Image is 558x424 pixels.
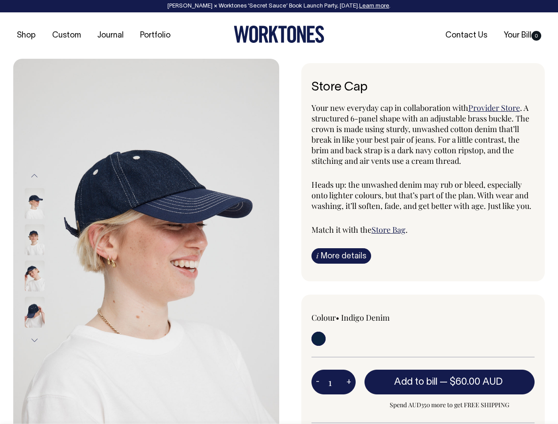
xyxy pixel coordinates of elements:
a: Your Bill0 [500,28,545,43]
a: Learn more [359,4,389,9]
a: Journal [94,28,127,43]
a: Contact Us [442,28,491,43]
img: Store Cap [25,261,45,291]
a: Provider Store [468,102,520,113]
div: [PERSON_NAME] × Worktones ‘Secret Sauce’ Book Launch Party, [DATE]. . [9,3,549,9]
a: Portfolio [137,28,174,43]
button: Add to bill —$60.00 AUD [364,370,535,394]
span: Spend AUD350 more to get FREE SHIPPING [364,400,535,410]
span: . A structured 6-panel shape with an adjustable brass buckle. The crown is made using sturdy, unw... [311,102,529,166]
button: Previous [28,166,41,186]
img: Store Cap [25,188,45,219]
a: Shop [13,28,39,43]
button: + [342,373,356,391]
span: Match it with the . [311,224,408,235]
img: Store Cap [25,297,45,328]
button: - [311,373,324,391]
span: Your new everyday cap in collaboration with [311,102,468,113]
div: Colour [311,312,401,323]
span: • [336,312,339,323]
button: Next [28,330,41,350]
span: 0 [531,31,541,41]
span: i [316,251,319,260]
h6: Store Cap [311,81,535,95]
span: Add to bill [394,378,437,386]
span: — [440,378,505,386]
label: Indigo Denim [341,312,390,323]
span: $60.00 AUD [450,378,503,386]
a: iMore details [311,248,371,264]
a: Custom [49,28,84,43]
a: Store Bag [372,224,406,235]
span: Heads up: the unwashed denim may rub or bleed, especially onto lighter colours, but that’s part o... [311,179,531,211]
img: Store Cap [25,224,45,255]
